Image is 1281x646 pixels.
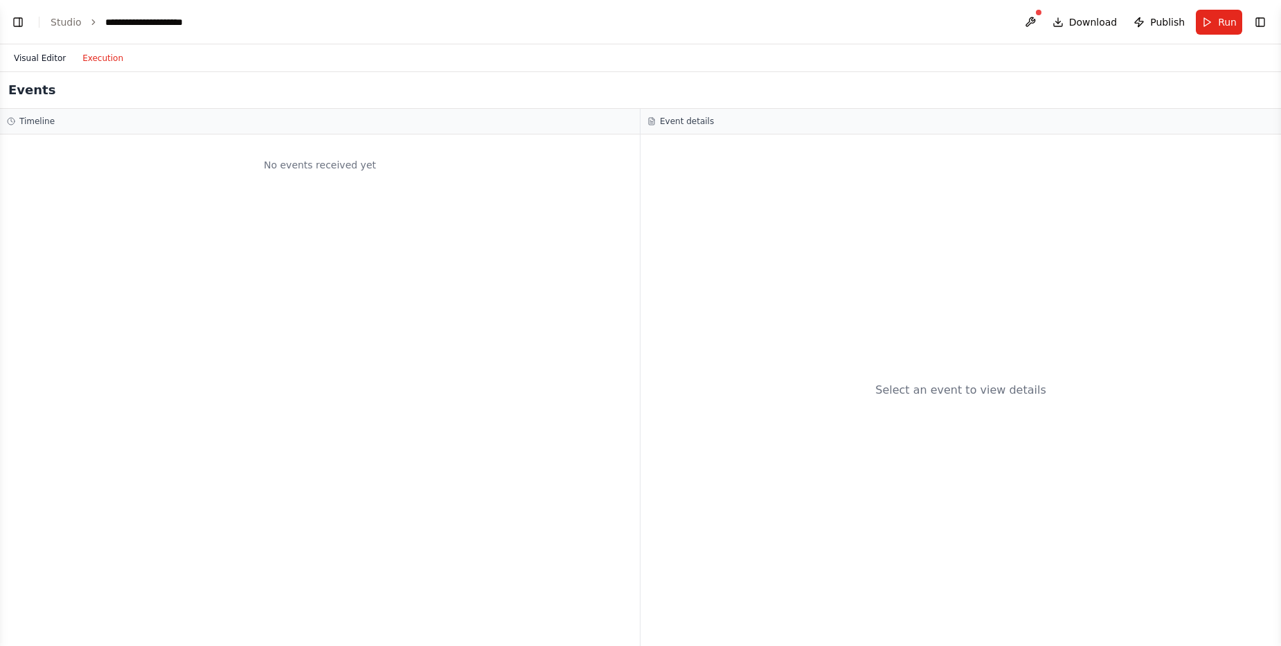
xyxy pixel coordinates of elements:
[1128,10,1190,35] button: Publish
[7,141,633,189] div: No events received yet
[1218,15,1237,29] span: Run
[51,17,82,28] a: Studio
[660,116,714,127] h3: Event details
[51,15,213,29] nav: breadcrumb
[875,382,1046,399] div: Select an event to view details
[74,50,132,67] button: Execution
[1196,10,1242,35] button: Run
[8,80,55,100] h2: Events
[19,116,55,127] h3: Timeline
[8,12,28,32] button: Show left sidebar
[1069,15,1118,29] span: Download
[6,50,74,67] button: Visual Editor
[1150,15,1185,29] span: Publish
[1251,12,1270,32] button: Show right sidebar
[1047,10,1123,35] button: Download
